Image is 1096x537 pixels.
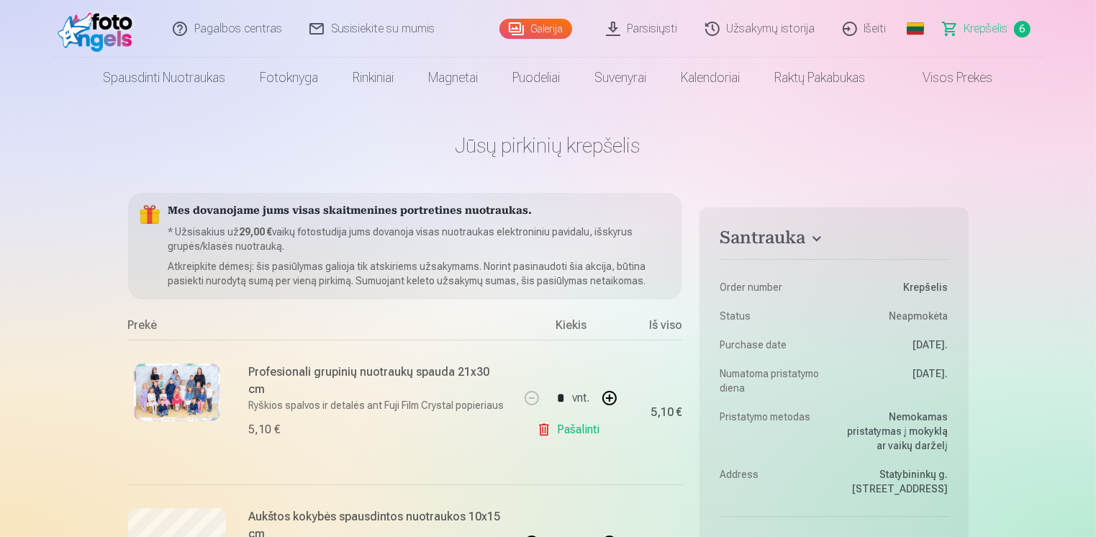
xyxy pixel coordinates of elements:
dt: Pristatymo metodas [720,410,827,453]
div: Iš viso [625,317,682,340]
dd: [DATE]. [841,366,948,395]
a: Visos prekės [883,58,1010,98]
a: Galerija [499,19,572,39]
a: Raktų pakabukas [758,58,883,98]
dt: Order number [720,280,827,294]
dt: Numatoma pristatymo diena [720,366,827,395]
h5: Mes dovanojame jums visas skaitmenines portretines nuotraukas. [168,204,671,219]
b: 29,00 € [240,226,273,238]
a: Pašalinti [537,415,605,444]
a: Puodeliai [496,58,578,98]
dd: Statybininkų g. [STREET_ADDRESS] [841,467,948,496]
a: Spausdinti nuotraukas [86,58,243,98]
dt: Status [720,309,827,323]
dd: [DATE]. [841,338,948,352]
span: Krepšelis [964,20,1008,37]
img: /fa2 [58,6,140,52]
p: * Užsisakius už vaikų fotostudija jums dovanoja visas nuotraukas elektroniniu pavidalu, išskyrus ... [168,225,671,253]
button: Santrauka [720,227,948,253]
div: vnt. [572,381,589,415]
a: Fotoknyga [243,58,336,98]
dd: Nemokamas pristatymas į mokyklą ar vaikų darželį [841,410,948,453]
span: 6 [1014,21,1031,37]
dt: Address [720,467,827,496]
div: 5,10 € [249,421,281,438]
div: Kiekis [517,317,625,340]
p: Atkreipkite dėmesį: šis pasiūlymas galioja tik atskiriems užsakymams. Norint pasinaudoti šia akci... [168,259,671,288]
a: Kalendoriai [664,58,758,98]
div: 5,10 € [651,408,682,417]
h1: Jūsų pirkinių krepšelis [128,132,969,158]
a: Magnetai [412,58,496,98]
div: Prekė [128,317,517,340]
a: Suvenyrai [578,58,664,98]
dt: Purchase date [720,338,827,352]
dd: Krepšelis [841,280,948,294]
h6: Profesionali grupinių nuotraukų spauda 21x30 cm [249,364,509,398]
p: Ryškios spalvos ir detalės ant Fuji Film Crystal popieriaus [249,398,509,412]
a: Rinkiniai [336,58,412,98]
span: Neapmokėta [889,309,948,323]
